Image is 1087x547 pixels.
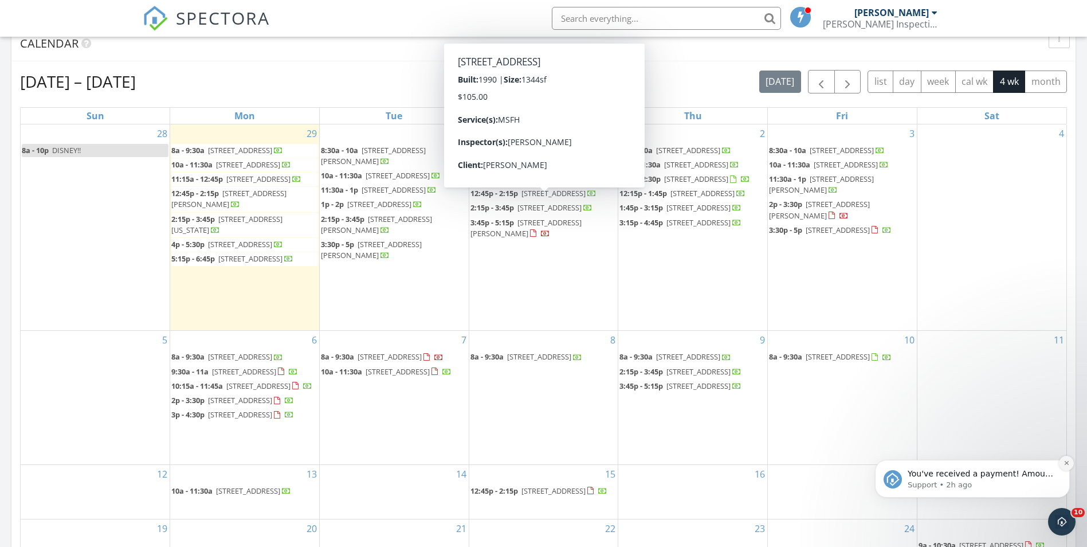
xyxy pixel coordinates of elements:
[814,159,878,170] span: [STREET_ADDRESS]
[769,158,916,172] a: 10a - 11:30a [STREET_ADDRESS]
[834,108,850,124] a: Friday
[469,124,618,331] td: Go to October 1, 2025
[155,124,170,143] a: Go to September 28, 2025
[619,159,661,170] span: 10a - 11:30a
[619,202,741,213] a: 1:45p - 3:15p [STREET_ADDRESS]
[769,144,916,158] a: 8:30a - 10a [STREET_ADDRESS]
[218,253,282,264] span: [STREET_ADDRESS]
[171,239,283,249] a: 4p - 5:30p [STREET_ADDRESS]
[603,465,618,483] a: Go to October 15, 2025
[171,409,205,420] span: 3p - 4:30p
[470,201,617,215] a: 2:15p - 3:45p [STREET_ADDRESS]
[810,145,874,155] span: [STREET_ADDRESS]
[208,409,272,420] span: [STREET_ADDRESS]
[170,464,320,519] td: Go to October 13, 2025
[769,198,916,222] a: 2p - 3:30p [STREET_ADDRESS][PERSON_NAME]
[321,214,432,235] a: 2:15p - 3:45p [STREET_ADDRESS][PERSON_NAME]
[619,188,667,198] span: 12:15p - 1:45p
[769,199,802,209] span: 2p - 3:30p
[304,519,319,538] a: Go to October 20, 2025
[470,217,582,239] span: [STREET_ADDRESS][PERSON_NAME]
[823,18,937,30] div: Groff Inspections LLC
[619,366,741,377] a: 2:15p - 3:45p [STREET_ADDRESS]
[1051,331,1066,349] a: Go to October 11, 2025
[470,145,504,155] span: 8a - 9:30a
[216,159,280,170] span: [STREET_ADDRESS]
[321,351,444,362] a: 8a - 9:30a [STREET_ADDRESS]
[603,519,618,538] a: Go to October 22, 2025
[806,351,870,362] span: [STREET_ADDRESS]
[304,465,319,483] a: Go to October 13, 2025
[171,395,294,405] a: 2p - 3:30p [STREET_ADDRESS]
[171,238,318,252] a: 4p - 5:30p [STREET_ADDRESS]
[319,124,469,331] td: Go to September 30, 2025
[171,214,282,235] span: [STREET_ADDRESS][US_STATE]
[321,170,362,181] span: 10a - 11:30a
[321,145,426,166] a: 8:30a - 10a [STREET_ADDRESS][PERSON_NAME]
[309,331,319,349] a: Go to October 6, 2025
[362,185,426,195] span: [STREET_ADDRESS]
[469,464,618,519] td: Go to October 15, 2025
[383,108,405,124] a: Tuesday
[769,351,802,362] span: 8a - 9:30a
[321,144,468,169] a: 8:30a - 10a [STREET_ADDRESS][PERSON_NAME]
[17,72,212,110] div: message notification from Support, 2h ago. You've received a payment! Amount $105.00 Fee $0.00 Ne...
[619,202,663,213] span: 1:45p - 3:15p
[171,486,213,496] span: 10a - 11:30a
[347,199,411,209] span: [STREET_ADDRESS]
[171,213,318,237] a: 2:15p - 3:45p [STREET_ADDRESS][US_STATE]
[666,381,731,391] span: [STREET_ADDRESS]
[171,144,318,158] a: 8a - 9:30a [STREET_ADDRESS]
[171,253,293,264] a: 5:15p - 6:45p [STREET_ADDRESS]
[769,350,916,364] a: 8a - 9:30a [STREET_ADDRESS]
[171,486,291,496] a: 10a - 11:30a [STREET_ADDRESS]
[619,201,766,215] a: 1:45p - 3:15p [STREET_ADDRESS]
[768,464,917,519] td: Go to October 17, 2025
[20,36,79,51] span: Calendar
[171,188,287,209] span: [STREET_ADDRESS][PERSON_NAME]
[470,187,617,201] a: 12:45p - 2:15p [STREET_ADDRESS]
[618,464,768,519] td: Go to October 16, 2025
[517,202,582,213] span: [STREET_ADDRESS]
[171,252,318,266] a: 5:15p - 6:45p [STREET_ADDRESS]
[921,71,956,93] button: week
[321,239,354,249] span: 3:30p - 5p
[769,174,806,184] span: 11:30a - 1p
[470,173,617,186] a: 11:15a - 12:45p [STREET_ADDRESS]
[171,381,223,391] span: 10:15a - 11:45a
[226,174,291,184] span: [STREET_ADDRESS]
[171,145,205,155] span: 8a - 9:30a
[470,188,597,198] a: 12:45p - 2:15p [STREET_ADDRESS]
[619,174,750,184] a: 11a - 12:30p [STREET_ADDRESS]
[656,351,720,362] span: [STREET_ADDRESS]
[171,188,287,209] a: 12:45p - 2:15p [STREET_ADDRESS][PERSON_NAME]
[858,388,1087,516] iframe: Intercom notifications message
[321,366,362,377] span: 10a - 11:30a
[666,217,731,228] span: [STREET_ADDRESS]
[769,225,892,235] a: 3:30p - 5p [STREET_ADDRESS]
[321,213,468,237] a: 2:15p - 3:45p [STREET_ADDRESS][PERSON_NAME]
[619,217,663,228] span: 3:15p - 4:45p
[507,145,571,155] span: [STREET_ADDRESS]
[521,486,586,496] span: [STREET_ADDRESS]
[155,519,170,538] a: Go to October 19, 2025
[470,159,590,170] a: 10a - 11:30a [STREET_ADDRESS]
[366,170,430,181] span: [STREET_ADDRESS]
[470,174,522,184] span: 11:15a - 12:45p
[854,7,929,18] div: [PERSON_NAME]
[208,395,272,405] span: [STREET_ADDRESS]
[769,199,870,220] span: [STREET_ADDRESS][PERSON_NAME]
[769,199,870,220] a: 2p - 3:30p [STREET_ADDRESS][PERSON_NAME]
[769,145,806,155] span: 8:30a - 10a
[143,6,168,31] img: The Best Home Inspection Software - Spectora
[21,124,170,331] td: Go to September 28, 2025
[619,173,766,186] a: 11a - 12:30p [STREET_ADDRESS]
[321,145,426,166] span: [STREET_ADDRESS][PERSON_NAME]
[619,216,766,230] a: 3:15p - 4:45p [STREET_ADDRESS]
[321,145,358,155] span: 8:30a - 10a
[758,331,767,349] a: Go to October 9, 2025
[619,188,745,198] a: 12:15p - 1:45p [STREET_ADDRESS]
[682,108,704,124] a: Thursday
[171,366,209,377] span: 9:30a - 11a
[304,124,319,143] a: Go to September 29, 2025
